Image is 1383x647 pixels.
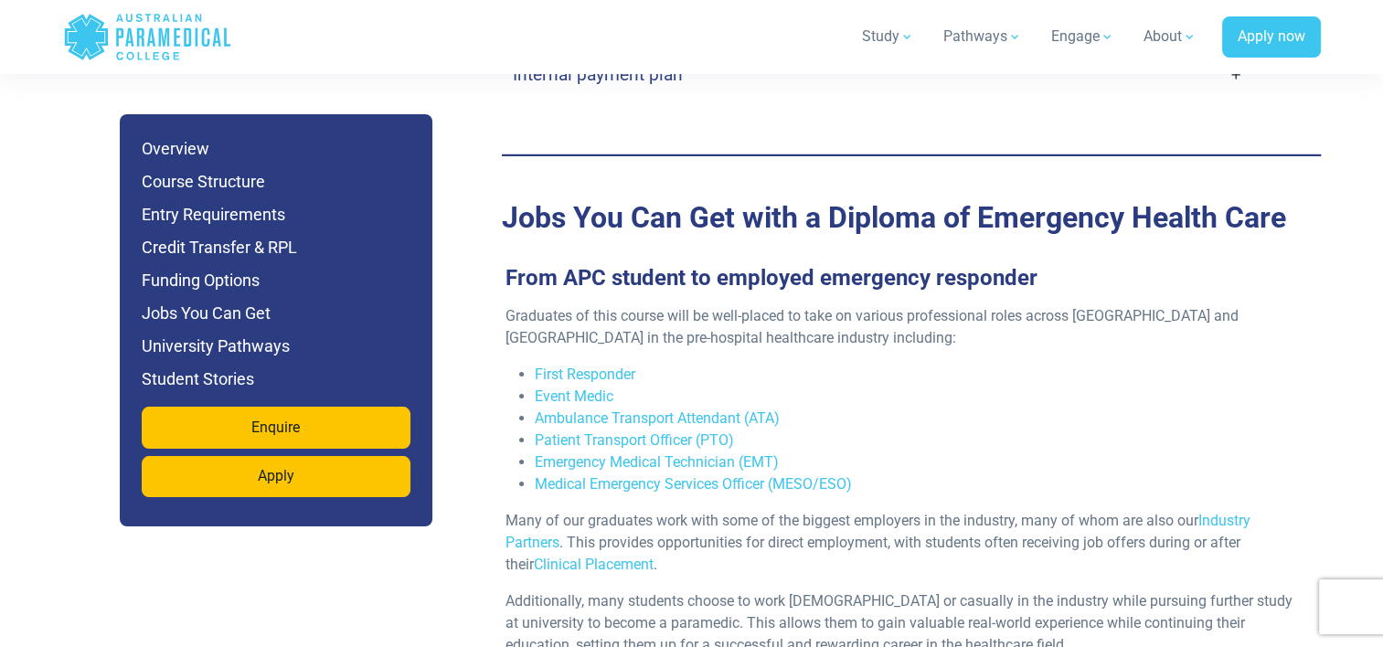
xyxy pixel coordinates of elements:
[535,475,852,493] a: Medical Emergency Services Officer (MESO/ESO)
[851,11,925,62] a: Study
[932,11,1033,62] a: Pathways
[535,366,635,383] a: First Responder
[535,387,613,405] a: Event Medic
[1133,11,1207,62] a: About
[1222,16,1321,58] a: Apply now
[513,64,683,85] h4: Internal payment plan
[502,200,1321,235] h2: Jobs You Can Get
[534,556,654,573] a: Clinical Placement
[505,305,1303,349] p: Graduates of this course will be well-placed to take on various professional roles across [GEOGRA...
[535,431,734,449] a: Patient Transport Officer (PTO)
[505,510,1303,576] p: Many of our graduates work with some of the biggest employers in the industry, many of whom are a...
[63,7,232,67] a: Australian Paramedical College
[495,265,1314,292] h3: From APC student to employed emergency responder
[535,453,779,471] a: Emergency Medical Technician (EMT)
[513,53,1243,96] a: Internal payment plan
[535,409,780,427] a: Ambulance Transport Attendant (ATA)
[1040,11,1125,62] a: Engage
